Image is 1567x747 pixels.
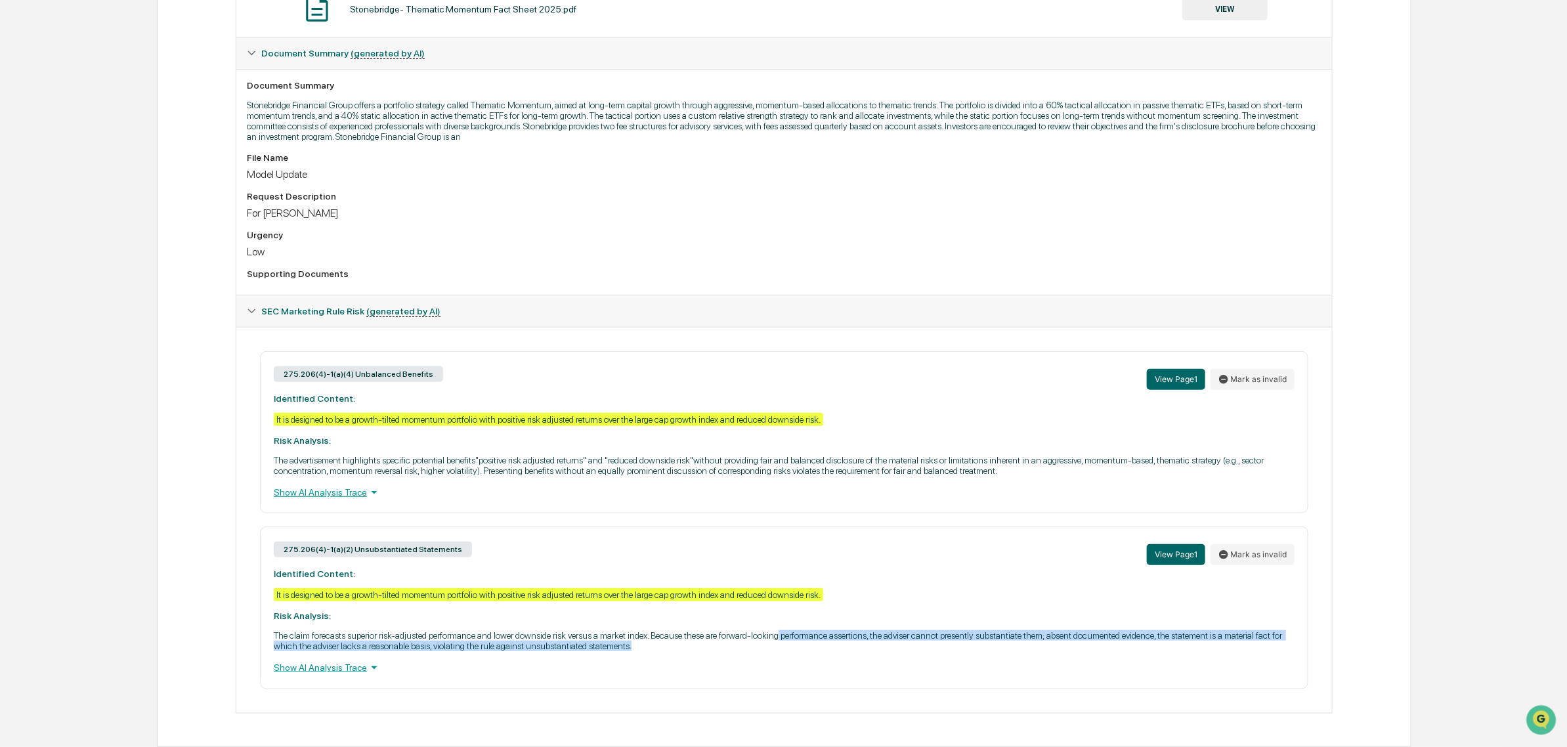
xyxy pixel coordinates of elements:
[236,37,1332,69] div: Document Summary (generated by AI)
[223,104,239,120] button: Start new chat
[90,160,168,184] a: 🗄️Attestations
[261,48,425,58] span: Document Summary
[247,268,1321,279] div: Supporting Documents
[13,192,24,202] div: 🔎
[13,100,37,124] img: 1746055101610-c473b297-6a78-478c-a979-82029cc54cd1
[93,222,159,232] a: Powered byPylon
[247,207,1321,219] div: For [PERSON_NAME]
[45,100,215,114] div: Start new chat
[1147,369,1205,390] button: View Page1
[274,630,1295,651] p: The claim forecasts superior risk-adjusted performance and lower downside risk versus a market in...
[247,100,1321,142] p: Stonebridge Financial Group offers a portfolio strategy called Thematic Momentum, aimed at long-t...
[13,167,24,177] div: 🖐️
[274,610,331,621] strong: Risk Analysis:
[26,165,85,179] span: Preclearance
[247,191,1321,202] div: Request Description
[236,69,1332,295] div: Document Summary (generated by AI)
[247,80,1321,91] div: Document Summary
[366,306,440,317] u: (generated by AI)
[274,435,331,446] strong: Risk Analysis:
[45,114,166,124] div: We're available if you need us!
[274,393,355,404] strong: Identified Content:
[1211,369,1295,390] button: Mark as invalid
[274,366,443,382] div: 275.206(4)-1(a)(4) Unbalanced Benefits
[274,588,823,601] div: It is designed to be a growth-tilted momentum portfolio with positive risk adjusted returns over ...
[351,48,425,59] u: (generated by AI)
[1147,544,1205,565] button: View Page1
[274,413,823,426] div: It is designed to be a growth-tilted momentum portfolio with positive risk adjusted returns over ...
[247,168,1321,181] div: Model Update
[261,306,440,316] span: SEC Marketing Rule Risk
[274,568,355,579] strong: Identified Content:
[274,485,1295,500] div: Show AI Analysis Trace
[274,455,1295,476] p: The advertisement highlights specific potential benefits"positive risk adjusted returns" and "red...
[95,167,106,177] div: 🗄️
[8,185,88,209] a: 🔎Data Lookup
[131,223,159,232] span: Pylon
[1525,704,1560,739] iframe: Open customer support
[350,4,576,14] div: Stonebridge- Thematic Momentum Fact Sheet 2025.pdf
[247,230,1321,240] div: Urgency
[247,245,1321,258] div: Low
[108,165,163,179] span: Attestations
[26,190,83,203] span: Data Lookup
[247,152,1321,163] div: File Name
[236,295,1332,327] div: SEC Marketing Rule Risk (generated by AI)
[274,542,472,557] div: 275.206(4)-1(a)(2) Unsubstantiated Statements
[13,28,239,49] p: How can we help?
[8,160,90,184] a: 🖐️Preclearance
[1211,544,1295,565] button: Mark as invalid
[274,660,1295,675] div: Show AI Analysis Trace
[236,327,1332,713] div: Document Summary (generated by AI)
